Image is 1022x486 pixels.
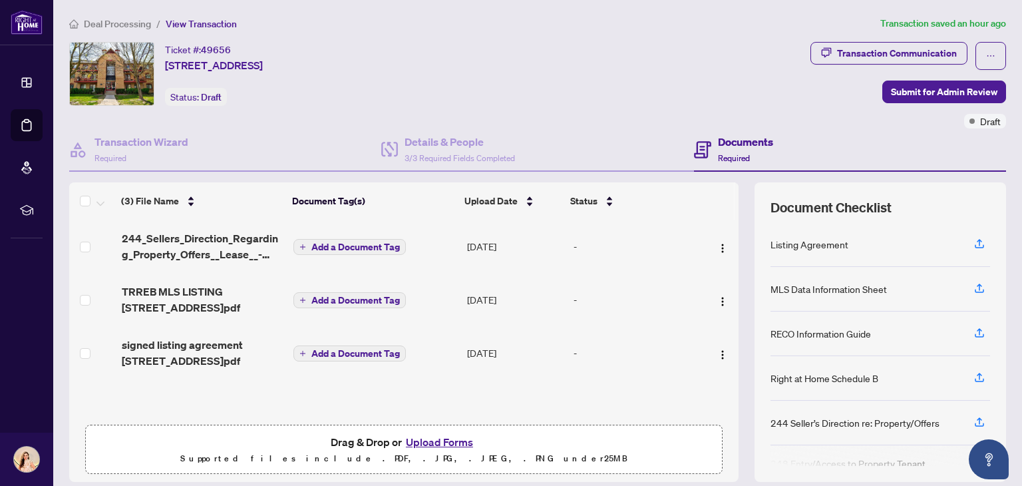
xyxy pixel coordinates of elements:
button: Add a Document Tag [293,345,406,362]
span: 49656 [201,44,231,56]
span: Status [570,194,597,208]
span: Upload Date [464,194,518,208]
span: plus [299,297,306,304]
div: - [574,346,696,360]
p: Supported files include .PDF, .JPG, .JPEG, .PNG under 25 MB [94,451,714,467]
span: View Transaction [166,18,237,30]
img: Profile Icon [14,447,39,472]
td: [DATE] [462,273,568,326]
span: Submit for Admin Review [891,81,997,103]
div: Ticket #: [165,42,231,57]
td: [DATE] [462,326,568,379]
span: 3/3 Required Fields Completed [405,153,515,163]
span: 244_Sellers_Direction_Regarding_Property_Offers__Lease__-_PropTx.pdf [122,230,283,262]
span: [STREET_ADDRESS] [165,57,263,73]
img: IMG-W12356453_1.jpg [70,43,154,105]
button: Add a Document Tag [293,292,406,309]
div: Listing Agreement [770,237,848,252]
span: plus [299,350,306,357]
img: Logo [717,243,728,254]
img: Logo [717,350,728,360]
span: Document Checklist [770,198,892,217]
div: Status: [165,88,227,106]
button: Logo [712,289,733,310]
span: Draft [980,114,1001,128]
span: TRREB MLS LISTING [STREET_ADDRESS]pdf [122,284,283,316]
li: / [156,16,160,31]
th: Upload Date [459,182,565,220]
span: signed listing agreement [STREET_ADDRESS]pdf [122,337,283,369]
h4: Documents [718,134,773,150]
button: Logo [712,236,733,257]
div: Right at Home Schedule B [770,371,878,385]
span: home [69,19,79,29]
img: logo [11,10,43,35]
div: 244 Seller’s Direction re: Property/Offers [770,415,939,430]
button: Submit for Admin Review [882,81,1006,103]
span: (3) File Name [121,194,179,208]
h4: Transaction Wizard [94,134,188,150]
img: Logo [717,296,728,307]
span: Drag & Drop orUpload FormsSupported files include .PDF, .JPG, .JPEG, .PNG under25MB [86,425,722,475]
span: plus [299,244,306,250]
button: Open asap [969,439,1009,479]
span: Deal Processing [84,18,151,30]
button: Add a Document Tag [293,346,406,362]
span: Add a Document Tag [311,349,400,358]
article: Transaction saved an hour ago [880,16,1006,31]
span: Required [718,153,750,163]
span: Required [94,153,126,163]
th: (3) File Name [116,182,287,220]
button: Add a Document Tag [293,238,406,256]
div: MLS Data Information Sheet [770,282,887,296]
span: Draft [201,91,222,103]
button: Upload Forms [402,433,477,451]
div: RECO Information Guide [770,326,871,341]
div: - [574,239,696,254]
button: Add a Document Tag [293,292,406,308]
span: Add a Document Tag [311,296,400,305]
button: Logo [712,342,733,364]
span: ellipsis [986,51,995,61]
button: Transaction Communication [810,42,967,65]
th: Document Tag(s) [287,182,459,220]
div: - [574,292,696,307]
th: Status [565,182,697,220]
td: [DATE] [462,220,568,273]
h4: Details & People [405,134,515,150]
button: Add a Document Tag [293,239,406,255]
div: Transaction Communication [837,43,957,64]
span: Drag & Drop or [331,433,477,451]
span: Add a Document Tag [311,242,400,252]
